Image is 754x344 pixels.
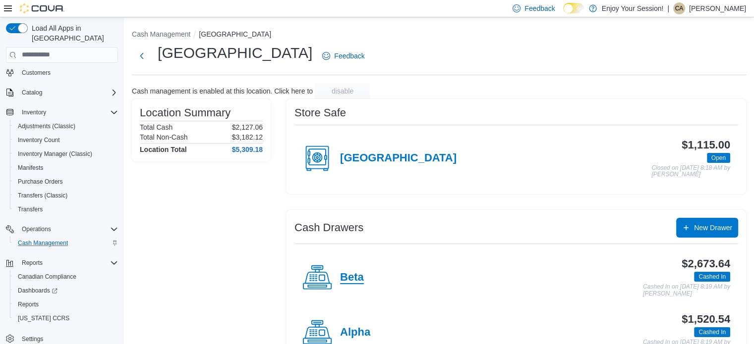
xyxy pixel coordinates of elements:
button: Cash Management [132,30,190,38]
span: Cashed In [698,272,726,281]
span: Purchase Orders [18,178,63,186]
span: Cash Management [14,237,118,249]
p: Enjoy Your Session! [602,2,664,14]
span: Inventory [18,106,118,118]
span: Reports [22,259,43,267]
span: Cashed In [698,328,726,337]
button: disable [315,83,370,99]
p: [PERSON_NAME] [689,2,746,14]
span: Transfers (Classic) [18,192,67,199]
button: Purchase Orders [10,175,122,189]
button: Cash Management [10,236,122,250]
button: Catalog [2,86,122,99]
a: Cash Management [14,237,72,249]
a: Reports [14,298,43,310]
span: Operations [18,223,118,235]
span: Cashed In [694,327,730,337]
span: Inventory Count [18,136,60,144]
h4: Location Total [140,146,187,153]
button: Transfers (Classic) [10,189,122,202]
h3: $1,115.00 [682,139,730,151]
span: Reports [18,257,118,269]
a: Inventory Count [14,134,64,146]
p: Cash management is enabled at this location. Click here to [132,87,313,95]
h4: [GEOGRAPHIC_DATA] [340,152,457,165]
span: Dashboards [14,285,118,296]
span: Reports [18,300,39,308]
a: Feedback [318,46,368,66]
span: Canadian Compliance [14,271,118,283]
a: [US_STATE] CCRS [14,312,73,324]
p: | [667,2,669,14]
button: Operations [18,223,55,235]
h3: $2,673.64 [682,258,730,270]
a: Transfers [14,203,47,215]
button: Manifests [10,161,122,175]
button: Inventory [18,106,50,118]
button: [GEOGRAPHIC_DATA] [199,30,271,38]
span: Inventory Manager (Classic) [18,150,92,158]
span: Washington CCRS [14,312,118,324]
span: Customers [18,66,118,79]
span: Catalog [22,89,42,97]
button: Inventory Manager (Classic) [10,147,122,161]
h4: Alpha [340,326,370,339]
span: Open [711,153,726,162]
a: Customers [18,67,55,79]
span: Customers [22,69,51,77]
span: Reports [14,298,118,310]
h3: Store Safe [294,107,346,119]
h3: Location Summary [140,107,231,119]
nav: An example of EuiBreadcrumbs [132,29,746,41]
span: Transfers [18,205,43,213]
input: Dark Mode [563,3,584,13]
p: $3,182.12 [232,133,263,141]
span: CA [675,2,684,14]
span: Manifests [18,164,43,172]
button: Adjustments (Classic) [10,119,122,133]
button: Reports [18,257,47,269]
p: Cashed In on [DATE] 8:19 AM by [PERSON_NAME] [643,284,730,297]
span: Catalog [18,87,118,98]
span: [US_STATE] CCRS [18,314,69,322]
span: Dashboards [18,287,58,295]
span: Adjustments (Classic) [18,122,75,130]
h6: Total Cash [140,123,173,131]
a: Inventory Manager (Classic) [14,148,96,160]
h6: Total Non-Cash [140,133,188,141]
h1: [GEOGRAPHIC_DATA] [158,43,312,63]
span: Cashed In [694,272,730,282]
span: Settings [22,335,43,343]
span: Adjustments (Classic) [14,120,118,132]
h3: $1,520.54 [682,313,730,325]
a: Transfers (Classic) [14,190,71,201]
button: Inventory Count [10,133,122,147]
span: Transfers (Classic) [14,190,118,201]
a: Purchase Orders [14,176,67,188]
span: Manifests [14,162,118,174]
button: Operations [2,222,122,236]
span: Feedback [334,51,364,61]
span: Canadian Compliance [18,273,76,281]
span: Inventory Count [14,134,118,146]
img: Cova [20,3,64,13]
span: Open [707,153,730,163]
a: Dashboards [10,284,122,297]
span: Operations [22,225,51,233]
span: Feedback [524,3,555,13]
span: Cash Management [18,239,68,247]
span: Inventory Manager (Classic) [14,148,118,160]
p: Closed on [DATE] 8:18 AM by [PERSON_NAME] [651,165,730,178]
div: Carrie Anderson [673,2,685,14]
button: Customers [2,65,122,80]
button: Reports [2,256,122,270]
button: Catalog [18,87,46,98]
h4: Beta [340,271,364,284]
span: Transfers [14,203,118,215]
p: $2,127.06 [232,123,263,131]
button: [US_STATE] CCRS [10,311,122,325]
h3: Cash Drawers [294,222,363,234]
button: Reports [10,297,122,311]
span: Inventory [22,108,46,116]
